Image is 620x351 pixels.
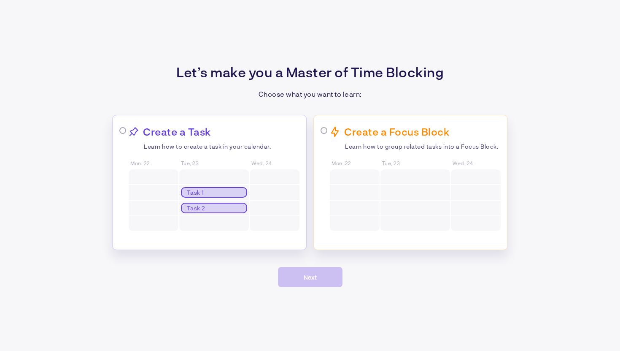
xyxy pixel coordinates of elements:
span: Mon, 22 [130,160,178,166]
p: Learn how to group related tasks into a Focus Block. [345,143,501,150]
div: Task 2 [181,203,247,213]
button: Next [278,267,342,287]
span: Mon, 22 [332,160,380,166]
div: Task 1 [181,187,247,198]
span: Wed, 24 [251,160,299,166]
span: Tue, 23 [382,160,450,166]
p: Learn how to create a task in your calendar. [144,143,299,150]
span: Next [304,274,317,281]
p: Create a Task [143,125,211,138]
span: Wed, 24 [453,160,501,166]
p: Choose what you want to learn: [259,90,362,98]
p: Create a Focus Block [344,125,449,138]
p: Let’s make you a Master of Time Blocking [176,64,444,80]
span: Tue, 23 [181,160,249,166]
